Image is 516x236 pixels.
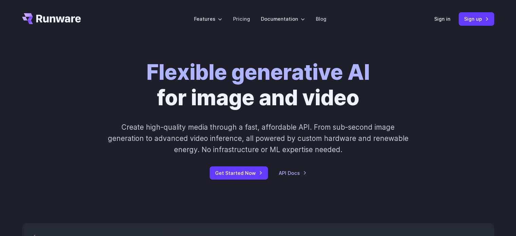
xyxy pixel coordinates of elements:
[316,15,326,23] a: Blog
[194,15,222,23] label: Features
[210,166,268,180] a: Get Started Now
[233,15,250,23] a: Pricing
[107,122,409,156] p: Create high-quality media through a fast, affordable API. From sub-second image generation to adv...
[279,169,307,177] a: API Docs
[147,60,370,111] h1: for image and video
[261,15,305,23] label: Documentation
[22,13,81,24] a: Go to /
[459,12,494,25] a: Sign up
[147,59,370,85] strong: Flexible generative AI
[434,15,451,23] a: Sign in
